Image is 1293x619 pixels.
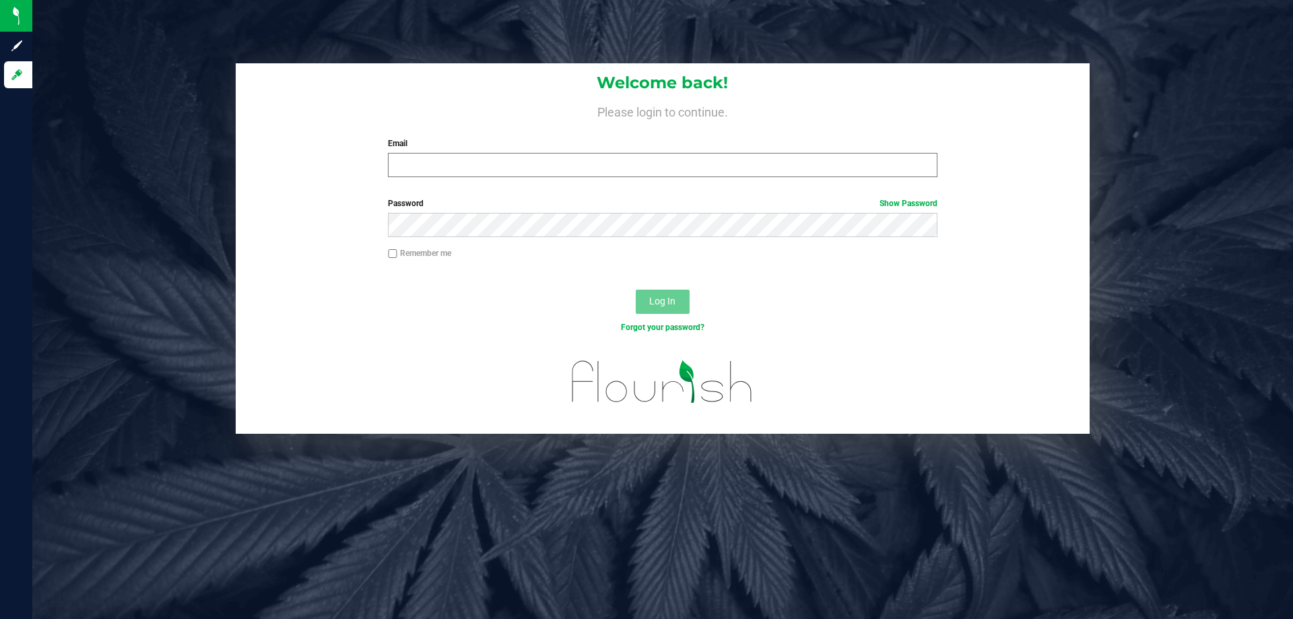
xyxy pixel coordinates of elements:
[649,296,675,306] span: Log In
[880,199,937,208] a: Show Password
[236,102,1090,119] h4: Please login to continue.
[236,74,1090,92] h1: Welcome back!
[636,290,690,314] button: Log In
[388,137,937,150] label: Email
[388,247,451,259] label: Remember me
[388,199,424,208] span: Password
[10,68,24,82] inline-svg: Log in
[556,348,769,416] img: flourish_logo.svg
[388,249,397,259] input: Remember me
[10,39,24,53] inline-svg: Sign up
[621,323,704,332] a: Forgot your password?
